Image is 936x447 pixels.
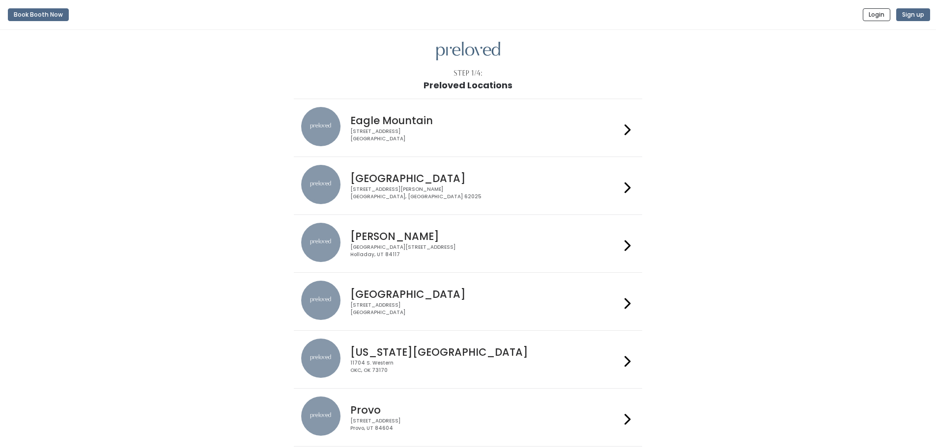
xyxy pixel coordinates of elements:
[301,223,635,264] a: preloved location [PERSON_NAME] [GEOGRAPHIC_DATA][STREET_ADDRESS]Holladay, UT 84117
[301,223,340,262] img: preloved location
[301,165,340,204] img: preloved location
[454,68,482,79] div: Step 1/4:
[424,80,512,90] h1: Preloved Locations
[350,186,621,200] div: [STREET_ADDRESS][PERSON_NAME] [GEOGRAPHIC_DATA], [GEOGRAPHIC_DATA] 62025
[350,418,621,432] div: [STREET_ADDRESS] Provo, UT 84604
[8,4,69,26] a: Book Booth Now
[350,231,621,242] h4: [PERSON_NAME]
[350,244,621,258] div: [GEOGRAPHIC_DATA][STREET_ADDRESS] Holladay, UT 84117
[301,165,635,207] a: preloved location [GEOGRAPHIC_DATA] [STREET_ADDRESS][PERSON_NAME][GEOGRAPHIC_DATA], [GEOGRAPHIC_D...
[350,115,621,126] h4: Eagle Mountain
[350,128,621,142] div: [STREET_ADDRESS] [GEOGRAPHIC_DATA]
[350,289,621,300] h4: [GEOGRAPHIC_DATA]
[350,360,621,374] div: 11704 S. Western OKC, OK 73170
[301,281,635,322] a: preloved location [GEOGRAPHIC_DATA] [STREET_ADDRESS][GEOGRAPHIC_DATA]
[863,8,890,21] button: Login
[350,302,621,316] div: [STREET_ADDRESS] [GEOGRAPHIC_DATA]
[301,281,340,320] img: preloved location
[350,346,621,358] h4: [US_STATE][GEOGRAPHIC_DATA]
[8,8,69,21] button: Book Booth Now
[896,8,930,21] button: Sign up
[301,339,635,380] a: preloved location [US_STATE][GEOGRAPHIC_DATA] 11704 S. WesternOKC, OK 73170
[301,107,635,149] a: preloved location Eagle Mountain [STREET_ADDRESS][GEOGRAPHIC_DATA]
[350,404,621,416] h4: Provo
[350,173,621,184] h4: [GEOGRAPHIC_DATA]
[436,42,500,61] img: preloved logo
[301,339,340,378] img: preloved location
[301,107,340,146] img: preloved location
[301,396,340,436] img: preloved location
[301,396,635,438] a: preloved location Provo [STREET_ADDRESS]Provo, UT 84604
